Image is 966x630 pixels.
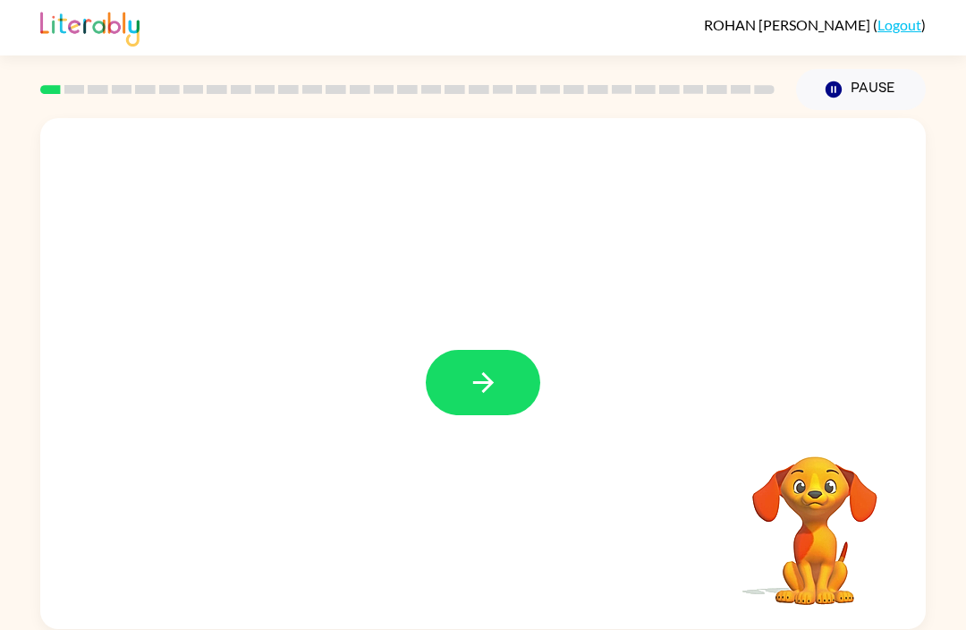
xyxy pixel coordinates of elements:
[40,7,140,47] img: Literably
[877,16,921,33] a: Logout
[796,69,926,110] button: Pause
[704,16,926,33] div: ( )
[725,429,904,608] video: Your browser must support playing .mp4 files to use Literably. Please try using another browser.
[704,16,873,33] span: ROHAN [PERSON_NAME]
